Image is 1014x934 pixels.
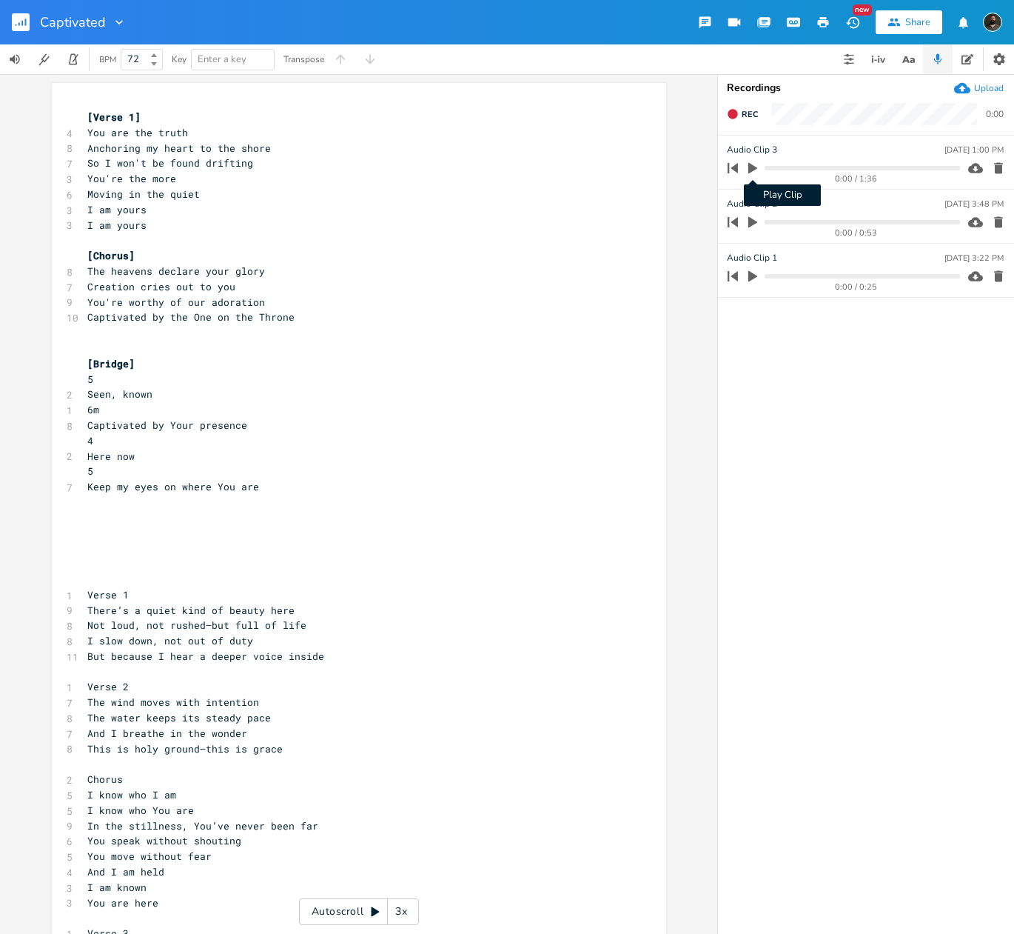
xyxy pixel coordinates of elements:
div: 3x [388,898,414,925]
span: Audio Clip 3 [727,143,777,157]
span: You're the more [87,172,176,185]
span: [Verse 1] [87,110,141,124]
button: Play Clip [743,156,762,180]
span: I know who I am [87,788,176,801]
div: Share [905,16,930,29]
span: Keep my eyes on where You are [87,480,259,493]
button: Upload [954,80,1004,96]
div: [DATE] 3:22 PM [944,254,1004,262]
span: In the stillness, You’ve never been far [87,819,318,833]
span: Audio Clip 1 [727,251,777,265]
span: This is holy ground—this is grace [87,742,283,755]
span: But because I hear a deeper voice inside [87,650,324,663]
div: Autoscroll [299,898,419,925]
span: There’s a quiet kind of beauty here [87,604,295,617]
span: Chorus [87,773,123,786]
span: [Bridge] [87,357,135,370]
span: You're worthy of our adoration [87,296,265,309]
div: BPM [99,56,116,64]
div: Upload [974,82,1004,94]
span: Creation cries out to you [87,280,235,293]
button: Rec [721,102,764,126]
span: 5 [87,464,93,478]
span: 5 [87,373,93,386]
span: Here now [87,450,135,463]
span: I slow down, not out of duty [87,634,253,647]
span: Captivated by Your presence [87,418,247,432]
span: Enter a key [198,53,246,66]
span: 6m [87,403,99,416]
span: I am yours [87,219,147,232]
span: Verse 2 [87,680,129,693]
span: You are here [87,896,158,910]
span: The water keeps its steady pace [87,711,271,724]
span: And I am held [87,865,164,878]
span: You are the truth [87,126,188,139]
div: Recordings [727,83,1005,93]
span: The wind moves with intention [87,696,259,709]
span: [Chorus] [87,249,135,262]
span: Verse 1 [87,588,129,601]
span: Moving in the quiet [87,187,200,201]
span: I am known [87,881,147,894]
span: So I won't be found drifting [87,156,253,170]
span: Not loud, not rushed—but full of life [87,618,306,632]
span: Anchoring my heart to the shore [87,141,271,155]
span: Captivated by the One on the Throne [87,310,295,324]
div: 0:00 / 0:53 [753,229,960,237]
span: I know who You are [87,804,194,817]
div: 0:00 / 0:25 [753,283,960,291]
div: New [853,4,872,16]
span: You move without fear [87,850,212,863]
span: Seen, known [87,387,152,401]
span: Captivated [40,16,106,29]
div: [DATE] 3:48 PM [944,200,1004,208]
span: Audio Clip 2 [727,197,777,211]
button: Share [876,10,942,34]
div: Key [172,55,187,64]
img: Taylor Clyde [983,13,1002,32]
div: Transpose [283,55,324,64]
div: [DATE] 1:00 PM [944,146,1004,154]
span: And I breathe in the wonder [87,727,247,740]
div: 0:00 / 1:36 [753,175,960,183]
span: I am yours [87,203,147,216]
span: Rec [742,109,758,120]
div: 0:00 [986,110,1004,119]
span: You speak without shouting [87,834,241,847]
button: New [838,9,867,36]
span: The heavens declare your glory [87,264,265,278]
span: 4 [87,434,93,447]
